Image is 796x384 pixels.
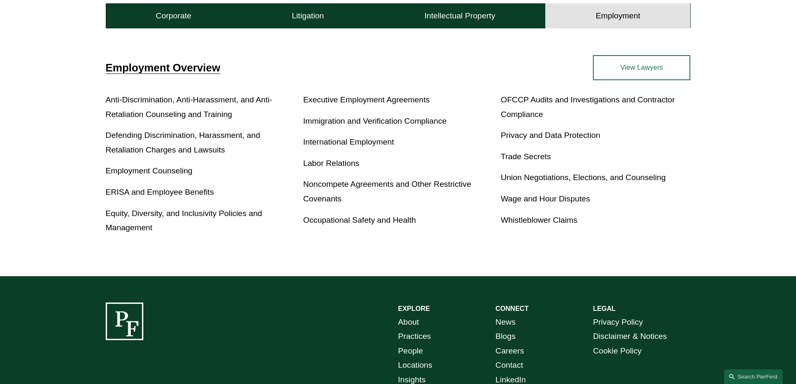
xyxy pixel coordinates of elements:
[501,216,577,224] a: Whistleblower Claims
[292,11,324,21] h4: Litigation
[501,131,600,140] a: Privacy and Data Protection
[398,358,432,373] a: Locations
[501,173,666,182] a: Union Negotiations, Elections, and Counseling
[501,194,590,203] a: Wage and Hour Disputes
[303,117,447,125] a: Immigration and Verification Compliance
[593,344,641,359] a: Cookie Policy
[496,358,523,373] a: Contact
[398,305,430,312] strong: EXPLORE
[596,11,641,21] h4: Employment
[303,180,471,203] a: Noncompete Agreements and Other Restrictive Covenants
[501,95,675,119] a: OFCCP Audits and Investigations and Contractor Compliance
[303,95,430,104] a: Executive Employment Agreements
[398,344,423,359] a: People
[501,152,551,161] a: Trade Secrets
[106,62,221,74] a: Employment Overview
[496,305,529,312] strong: CONNECT
[303,137,394,146] a: International Employment
[593,305,615,312] strong: LEGAL
[106,166,193,175] a: Employment Counseling
[106,95,272,119] a: Anti-Discrimination, Anti-Harassment, and Anti-Retaliation Counseling and Training
[496,329,516,344] a: Blogs
[106,209,262,232] a: Equity, Diversity, and Inclusivity Policies and Management
[303,216,416,224] a: Occupational Safety and Health
[398,315,419,330] a: About
[496,344,524,359] a: Careers
[496,315,516,330] a: News
[156,11,191,21] h4: Corporate
[593,315,643,330] a: Privacy Policy
[593,55,690,80] a: View Lawyers
[724,369,783,384] a: Search this site
[593,329,667,344] a: Disclaimer & Notices
[425,11,496,21] h4: Intellectual Property
[398,329,431,344] a: Practices
[303,159,359,168] a: Labor Relations
[106,188,214,196] a: ERISA and Employee Benefits
[106,131,260,154] a: Defending Discrimination, Harassment, and Retaliation Charges and Lawsuits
